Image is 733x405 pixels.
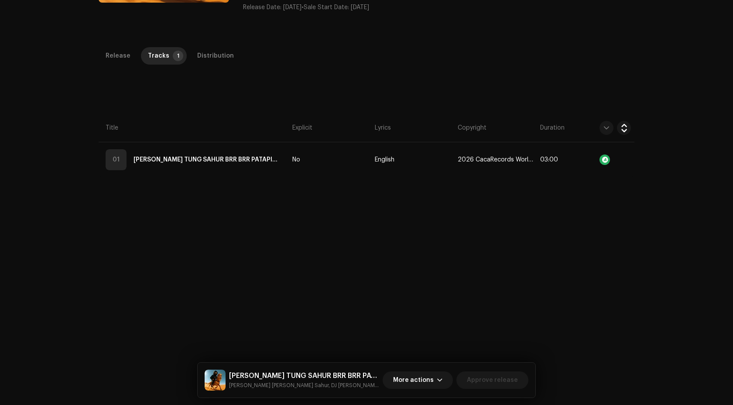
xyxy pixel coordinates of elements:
[456,371,528,389] button: Approve release
[134,151,282,168] strong: TUNG TUNG TUNG SAHUR BRR BRR PATAPIM TRALALERO TRALALA (feat. Mandolino Pizzarino)
[197,47,234,65] div: Distribution
[393,371,434,389] span: More actions
[205,370,226,391] img: e0951369-528b-4fe4-b600-e222dfa10374
[292,157,300,163] span: No
[375,157,394,163] span: English
[540,124,565,132] span: Duration
[375,124,391,132] span: Lyrics
[467,371,518,389] span: Approve release
[292,124,312,132] span: Explicit
[173,51,183,61] p-badge: 1
[540,157,558,163] span: 03:00
[229,381,379,390] small: TUNG TUNG TUNG SAHUR BRR BRR PATAPIM TRALALERO TRALALA
[458,124,486,132] span: Copyright
[458,157,533,163] span: 2026 CacaRecords WorldWide
[148,47,169,65] div: Tracks
[383,371,453,389] button: More actions
[229,371,379,381] h5: TUNG TUNG TUNG SAHUR BRR BRR PATAPIM TRALALERO TRALALA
